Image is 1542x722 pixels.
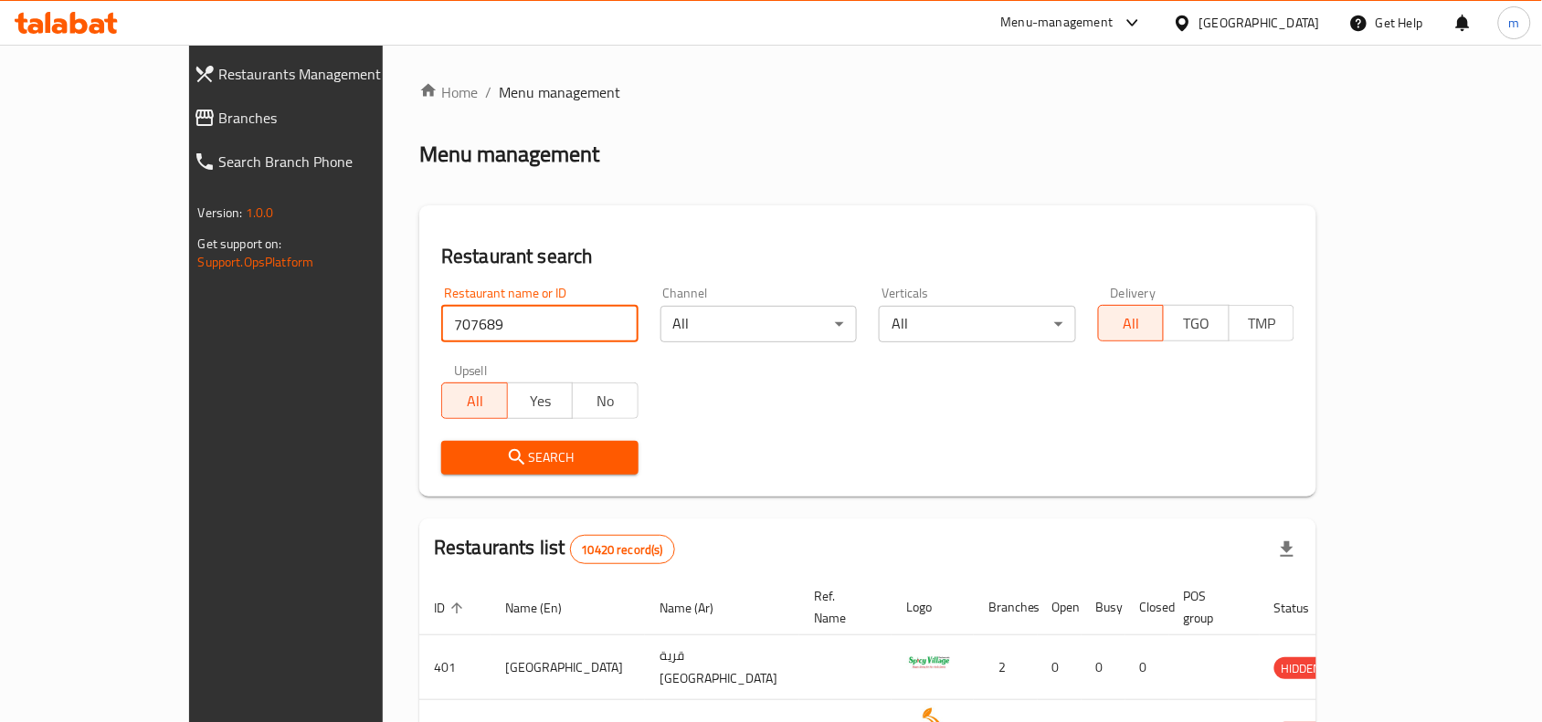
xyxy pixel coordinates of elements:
span: Search [456,446,624,469]
h2: Menu management [419,140,599,169]
label: Upsell [454,364,488,377]
span: Menu management [499,81,620,103]
h2: Restaurants list [434,534,675,564]
div: All [660,306,858,342]
span: Status [1274,597,1334,619]
span: No [580,388,631,414]
button: All [1098,305,1165,341]
input: Search for restaurant name or ID.. [441,306,639,342]
td: 401 [419,635,491,700]
span: HIDDEN [1274,658,1329,679]
div: [GEOGRAPHIC_DATA] [1199,13,1320,33]
span: Branches [219,107,432,129]
button: All [441,382,508,419]
button: No [572,382,639,419]
td: [GEOGRAPHIC_DATA] [491,635,645,700]
span: 10420 record(s) [571,541,674,559]
nav: breadcrumb [419,81,1316,103]
span: POS group [1184,585,1238,629]
span: Get support on: [198,232,282,256]
span: m [1509,13,1520,33]
th: Branches [974,580,1038,635]
th: Busy [1082,580,1125,635]
td: 0 [1082,635,1125,700]
span: Version: [198,201,243,225]
img: Spicy Village [906,641,952,686]
span: Ref. Name [814,585,870,629]
span: Name (En) [505,597,586,619]
a: Search Branch Phone [179,140,447,183]
span: All [449,388,501,414]
div: Menu-management [1001,12,1114,34]
button: Yes [507,382,574,419]
span: TGO [1171,310,1222,337]
button: TGO [1163,305,1230,341]
button: TMP [1229,305,1295,341]
button: Search [441,441,639,475]
label: Delivery [1111,287,1156,299]
h2: Restaurant search [441,243,1294,270]
td: 2 [974,635,1038,700]
li: / [485,81,491,103]
a: Support.OpsPlatform [198,250,314,274]
div: All [879,306,1076,342]
span: ID [434,597,469,619]
td: قرية [GEOGRAPHIC_DATA] [645,635,799,700]
span: Name (Ar) [660,597,737,619]
span: 1.0.0 [246,201,274,225]
th: Open [1038,580,1082,635]
th: Logo [892,580,974,635]
span: All [1106,310,1157,337]
span: Yes [515,388,566,414]
td: 0 [1038,635,1082,700]
span: Restaurants Management [219,63,432,85]
th: Closed [1125,580,1169,635]
td: 0 [1125,635,1169,700]
a: Restaurants Management [179,52,447,96]
a: Branches [179,96,447,140]
span: Search Branch Phone [219,151,432,173]
span: TMP [1237,310,1288,337]
div: Export file [1265,528,1309,571]
a: Home [419,81,478,103]
div: Total records count [570,535,675,564]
